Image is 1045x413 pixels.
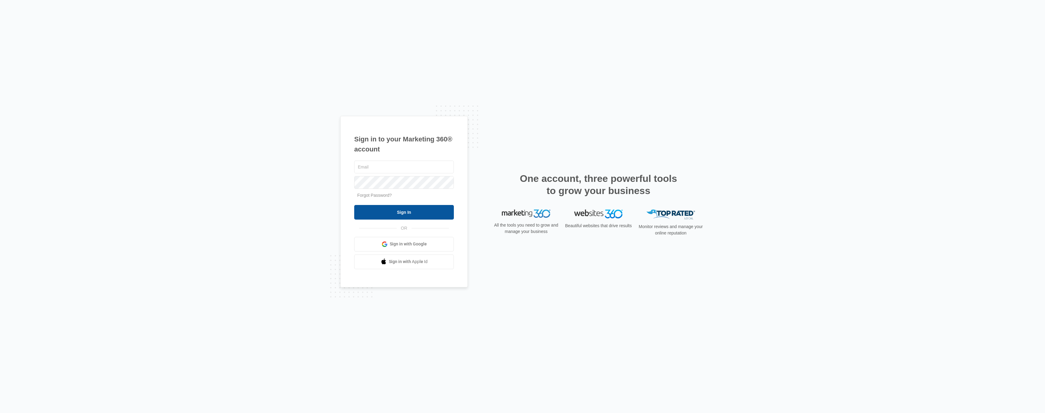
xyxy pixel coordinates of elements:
[357,193,392,198] a: Forgot Password?
[354,161,454,173] input: Email
[637,224,705,236] p: Monitor reviews and manage your online reputation
[390,241,427,247] span: Sign in with Google
[389,259,428,265] span: Sign in with Apple Id
[502,210,550,218] img: Marketing 360
[397,225,412,231] span: OR
[354,134,454,154] h1: Sign in to your Marketing 360® account
[354,237,454,252] a: Sign in with Google
[354,205,454,220] input: Sign In
[492,222,560,235] p: All the tools you need to grow and manage your business
[518,172,679,197] h2: One account, three powerful tools to grow your business
[354,255,454,269] a: Sign in with Apple Id
[574,210,623,218] img: Websites 360
[646,210,695,220] img: Top Rated Local
[564,223,632,229] p: Beautiful websites that drive results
